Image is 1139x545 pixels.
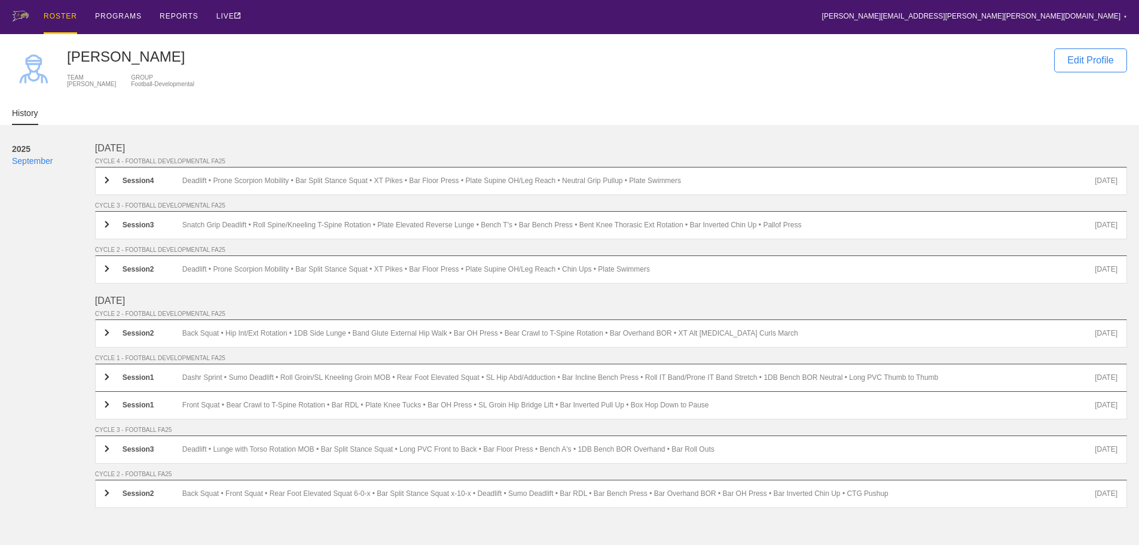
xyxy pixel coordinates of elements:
a: History [12,108,38,125]
div: Back Squat • Hip Int/Ext Rotation • 1DB Side Lunge • Band Glute External Hip Walk • Bar OH Press ... [182,329,1095,338]
div: GROUP [131,74,194,81]
div: [DATE] [95,296,1127,306]
div: [PERSON_NAME] [67,81,116,87]
div: [DATE] [1095,221,1117,230]
div: CYCLE 1 - FOOTBALL DEVELOPMENTAL FA25 [95,355,1127,361]
div: Deadlift • Lunge with Torso Rotation MOB • Bar Split Stance Squat • Long PVC Front to Back • Bar ... [182,445,1095,454]
div: Football-Developmental [131,81,194,87]
img: logo [12,11,29,22]
div: Session 1 [123,401,182,410]
img: carrot_right.png [105,176,109,184]
div: Front Squat • Bear Crawl to T-Spine Rotation • Bar RDL • Plate Knee Tucks • Bar OH Press • SL Gro... [182,401,1095,410]
div: CYCLE 3 - FOOTBALL DEVELOPMENTAL FA25 [95,202,1127,209]
div: Session 1 [123,373,182,382]
div: [DATE] [1095,401,1117,410]
div: Session 4 [123,176,182,185]
img: carrot_right.png [105,401,109,408]
div: Session 3 [123,445,182,454]
div: [DATE] [95,143,1127,154]
div: Session 3 [123,221,182,230]
div: CYCLE 2 - FOOTBALL FA25 [95,471,1127,477]
div: Dashr Sprint • Sumo Deadlift • Roll Groin/SL Kneeling Groin MOB • Rear Foot Elevated Squat • SL H... [182,373,1095,382]
img: carrot_right.png [105,489,109,497]
img: carrot_right.png [105,221,109,228]
img: carrot_right.png [105,373,109,380]
div: CYCLE 2 - FOOTBALL DEVELOPMENTAL FA25 [95,310,1127,317]
div: Session 2 [123,265,182,274]
div: CYCLE 4 - FOOTBALL DEVELOPMENTAL FA25 [95,158,1127,165]
div: Back Squat • Front Squat • Rear Foot Elevated Squat 6-0-x • Bar Split Stance Squat x-10-x • Deadl... [182,489,1095,498]
div: 2025 [12,143,95,155]
div: [DATE] [1095,373,1117,382]
div: ▼ [1123,13,1127,20]
div: September [12,155,95,167]
div: CYCLE 2 - FOOTBALL DEVELOPMENTAL FA25 [95,246,1127,253]
div: [PERSON_NAME] [67,48,1042,65]
iframe: Chat Widget [924,406,1139,545]
div: CYCLE 3 - FOOTBALL FA25 [95,427,1127,433]
div: [DATE] [1095,265,1117,274]
div: Deadlift • Prone Scorpion Mobility • Bar Split Stance Squat • XT Pikes • Bar Floor Press • Plate ... [182,265,1095,274]
img: carrot_right.png [105,445,109,452]
div: TEAM [67,74,116,81]
div: Edit Profile [1054,48,1127,72]
div: Deadlift • Prone Scorpion Mobility • Bar Split Stance Squat • XT Pikes • Bar Floor Press • Plate ... [182,176,1095,185]
div: [DATE] [1095,176,1117,185]
img: carrot_right.png [105,265,109,272]
div: Session 2 [123,329,182,338]
div: Session 2 [123,489,182,498]
div: [DATE] [1095,329,1117,338]
div: Snatch Grip Deadlift • Roll Spine/Kneeling T-Spine Rotation • Plate Elevated Reverse Lunge • Benc... [182,221,1095,230]
img: carrot_right.png [105,329,109,336]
